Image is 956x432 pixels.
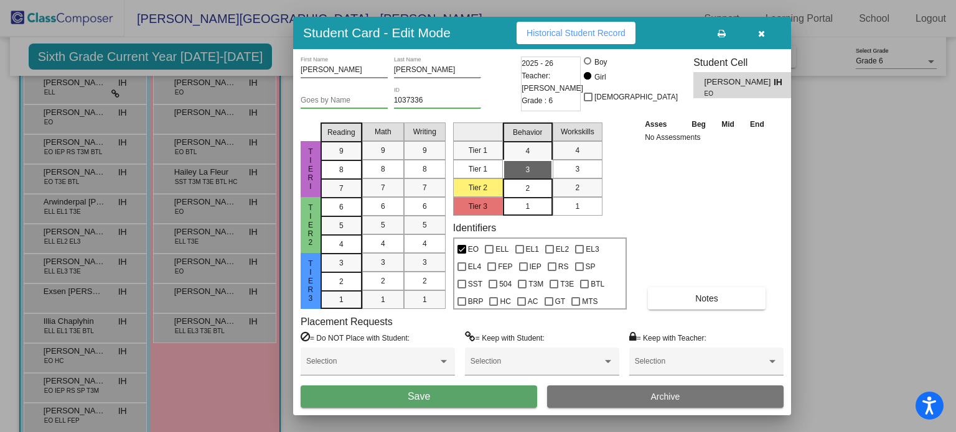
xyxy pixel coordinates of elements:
span: 1 [381,294,385,305]
span: Notes [695,293,718,303]
span: GT [555,294,566,309]
span: 8 [423,163,427,175]
span: EO [468,242,479,257]
span: 5 [339,220,344,231]
button: Historical Student Record [517,22,635,44]
span: 4 [381,238,385,249]
span: 1 [423,294,427,305]
span: Teacher: [PERSON_NAME] [522,70,583,94]
span: [PERSON_NAME] [705,76,774,89]
h3: Student Card - Edit Mode [303,25,451,40]
div: Boy [594,57,607,68]
span: 3 [791,78,802,93]
span: 3 [339,257,344,269]
span: HC [500,294,510,309]
span: 7 [339,183,344,194]
div: Girl [594,71,606,83]
span: EL1 [526,242,539,257]
span: 1 [525,201,530,212]
th: Beg [683,117,713,131]
button: Notes [648,287,766,310]
label: = Keep with Student: [465,331,545,344]
span: 2 [339,276,344,287]
span: Writing [413,126,436,137]
span: TierI [305,147,316,191]
span: Behavior [513,127,542,138]
span: SST [468,277,482,292]
span: Tier3 [305,259,316,303]
th: End [742,117,772,131]
span: 6 [423,201,427,212]
span: 2 [381,275,385,287]
span: 7 [381,182,385,193]
span: 9 [423,145,427,156]
input: Enter ID [394,96,481,105]
span: EL3 [586,242,599,257]
span: 9 [339,145,344,157]
span: Math [375,126,391,137]
span: 9 [381,145,385,156]
span: 1 [339,294,344,305]
span: EL4 [468,259,481,274]
span: 5 [423,219,427,231]
span: Grade : 6 [522,94,553,107]
span: 3 [525,164,530,175]
span: FEP [498,259,512,274]
span: 4 [575,145,579,156]
label: = Do NOT Place with Student: [301,331,410,344]
span: 8 [339,164,344,175]
span: Historical Student Record [527,28,626,38]
span: SP [586,259,596,274]
span: 2 [423,275,427,287]
span: IH [774,76,791,89]
span: 7 [423,182,427,193]
label: = Keep with Teacher: [629,331,706,344]
span: BTL [591,277,604,292]
span: IEP [530,259,541,274]
label: Placement Requests [301,316,393,328]
span: 8 [381,163,385,175]
span: 2 [525,183,530,194]
span: 4 [423,238,427,249]
th: Asses [642,117,683,131]
span: 4 [339,239,344,250]
span: 3 [381,257,385,268]
span: T3E [560,277,574,292]
span: 6 [339,201,344,213]
span: 2 [575,182,579,193]
span: EL2 [556,242,569,257]
span: [DEMOGRAPHIC_DATA] [594,90,678,104]
span: T3M [528,277,543,292]
button: Archive [547,385,784,408]
span: 2025 - 26 [522,57,553,70]
span: Reading [327,127,355,138]
span: Save [408,391,430,402]
span: 3 [575,163,579,175]
span: 6 [381,201,385,212]
th: Mid [714,117,742,131]
span: RS [558,259,569,274]
input: goes by name [301,96,388,105]
span: BRP [468,294,484,309]
span: EO [705,89,765,98]
button: Save [301,385,537,408]
span: AC [528,294,538,309]
span: 504 [499,277,512,292]
span: 3 [423,257,427,268]
span: ELL [495,242,508,257]
span: 5 [381,219,385,231]
td: No Assessments [642,131,772,144]
span: 1 [575,201,579,212]
span: MTS [582,294,597,309]
span: 4 [525,145,530,157]
span: Archive [651,392,680,402]
span: Tier2 [305,203,316,247]
label: Identifiers [453,222,496,234]
h3: Student Cell [693,57,802,68]
span: Workskills [561,126,594,137]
